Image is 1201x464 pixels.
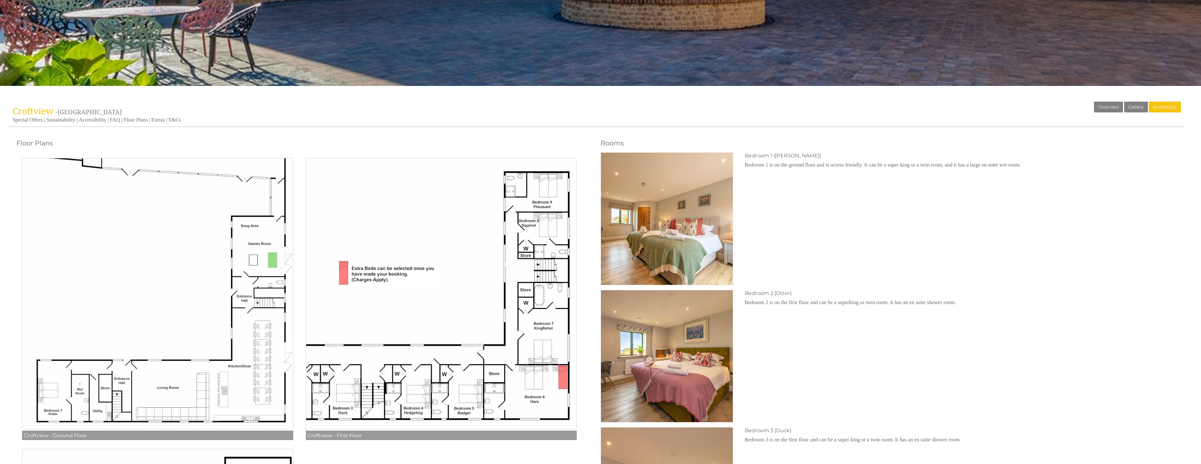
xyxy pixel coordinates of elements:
[1094,102,1123,112] a: Overview
[745,162,1177,168] p: Bedroom 1 is on the ground floor and is access friendly. It can be a super king or a twin room, a...
[601,153,733,285] img: Bedroom 1 (Robin)
[13,117,43,123] a: Special Offers
[168,117,181,123] a: T&Cs
[124,117,148,123] a: Floor Plans
[745,299,1177,306] p: Bedroom 2 is on the first floor and can be a superking or twin room. It has an en suite shower room.
[306,158,577,429] img: Croftview - First Floor
[46,117,75,123] a: Sustainability
[22,431,293,440] h3: Croftview - Ground Floor
[58,108,122,116] a: [GEOGRAPHIC_DATA]
[601,139,1177,147] h2: Rooms
[745,290,1177,296] h3: Bedroom 2 (Otter)
[151,117,165,123] a: Extras
[745,152,1177,159] h3: Bedroom 1 ([PERSON_NAME])
[745,427,1177,433] h3: Bedroom 3 (Duck)
[22,158,293,429] img: Croftview - Ground Floor
[1124,102,1148,112] a: Gallery
[1149,102,1181,112] a: Availability
[110,117,120,123] a: FAQ
[56,108,122,116] span: -
[13,105,56,117] a: Croftview
[601,290,733,422] img: Bedroom 2 (Otter)
[16,139,593,147] h2: Floor Plans
[13,105,53,117] span: Croftview
[745,437,1177,443] p: Bedroom 3 is on the first floor and can be a super king or a twin room. It has an en suite shower...
[79,117,107,123] a: Accessibility
[306,431,577,440] h3: Croftview - First Floor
